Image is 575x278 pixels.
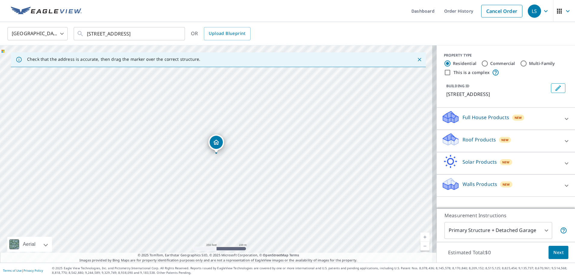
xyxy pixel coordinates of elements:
span: New [501,137,509,142]
img: EV Logo [11,7,82,16]
div: OR [191,27,251,40]
a: Current Level 17, Zoom Out [420,242,429,251]
button: Edit building 1 [551,83,565,93]
p: | [3,269,43,272]
a: Cancel Order [481,5,522,17]
a: Terms [289,253,299,257]
label: Residential [453,60,476,66]
div: Roof ProductsNew [441,132,570,150]
p: [STREET_ADDRESS] [446,91,549,98]
span: New [515,115,522,120]
label: Commercial [490,60,515,66]
p: Full House Products [463,114,509,121]
input: Search by address or latitude-longitude [87,25,173,42]
p: © 2025 Eagle View Technologies, Inc. and Pictometry International Corp. All Rights Reserved. Repo... [52,266,572,275]
p: BUILDING ID [446,83,469,88]
span: New [502,160,510,165]
span: Upload Blueprint [209,30,245,37]
label: This is a complex [454,69,490,76]
div: [GEOGRAPHIC_DATA] [8,25,68,42]
p: Check that the address is accurate, then drag the marker over the correct structure. [27,57,200,62]
p: Walls Products [463,181,497,188]
button: Next [549,246,568,259]
a: Current Level 17, Zoom In [420,233,429,242]
a: Terms of Use [3,268,22,273]
p: Estimated Total: $0 [443,246,496,259]
button: Close [416,56,423,63]
div: PROPERTY TYPE [444,53,568,58]
div: Aerial [7,237,52,252]
span: Next [553,249,564,256]
span: © 2025 TomTom, Earthstar Geographics SIO, © 2025 Microsoft Corporation, © [138,253,299,258]
a: OpenStreetMap [263,253,288,257]
p: Measurement Instructions [444,212,567,219]
span: New [503,182,510,187]
a: Privacy Policy [23,268,43,273]
div: Walls ProductsNew [441,177,570,194]
div: Dropped pin, building 1, Residential property, 7 Armada St Hilton Head Island, SC 29928 [208,134,224,153]
label: Multi-Family [529,60,555,66]
div: Solar ProductsNew [441,155,570,172]
div: Aerial [21,237,37,252]
a: Upload Blueprint [204,27,250,40]
div: Full House ProductsNew [441,110,570,127]
div: Primary Structure + Detached Garage [444,222,552,239]
span: Your report will include the primary structure and a detached garage if one exists. [560,227,567,234]
p: Solar Products [463,158,497,165]
div: LS [528,5,541,18]
p: Roof Products [463,136,496,143]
